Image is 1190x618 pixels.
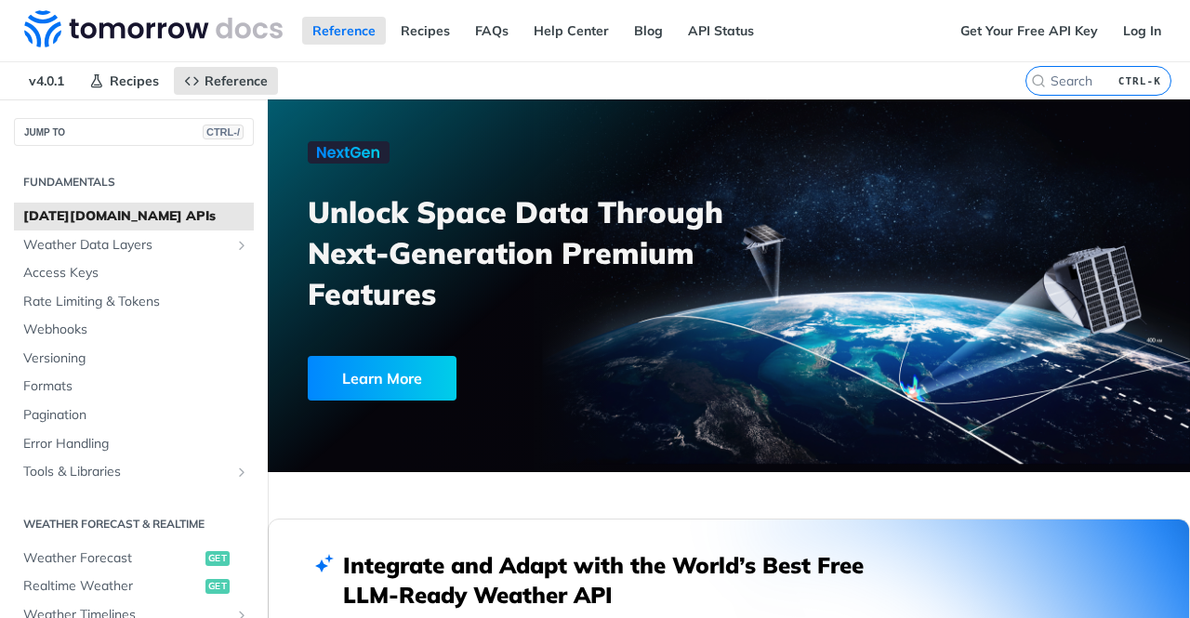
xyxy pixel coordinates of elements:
[14,572,254,600] a: Realtime Weatherget
[343,550,892,610] h2: Integrate and Adapt with the World’s Best Free LLM-Ready Weather API
[14,516,254,533] h2: Weather Forecast & realtime
[14,458,254,486] a: Tools & LibrariesShow subpages for Tools & Libraries
[23,463,230,481] span: Tools & Libraries
[14,203,254,230] a: [DATE][DOMAIN_NAME] APIs
[23,349,249,368] span: Versioning
[205,579,230,594] span: get
[14,401,254,429] a: Pagination
[1114,72,1166,90] kbd: CTRL-K
[950,17,1108,45] a: Get Your Free API Key
[624,17,673,45] a: Blog
[23,236,230,255] span: Weather Data Layers
[23,264,249,283] span: Access Keys
[14,545,254,572] a: Weather Forecastget
[308,191,749,314] h3: Unlock Space Data Through Next-Generation Premium Features
[23,435,249,454] span: Error Handling
[174,67,278,95] a: Reference
[14,316,254,344] a: Webhooks
[1113,17,1171,45] a: Log In
[14,174,254,191] h2: Fundamentals
[14,345,254,373] a: Versioning
[678,17,764,45] a: API Status
[308,356,661,401] a: Learn More
[205,72,268,89] span: Reference
[14,231,254,259] a: Weather Data LayersShow subpages for Weather Data Layers
[23,549,201,568] span: Weather Forecast
[23,207,249,226] span: [DATE][DOMAIN_NAME] APIs
[203,125,244,139] span: CTRL-/
[205,551,230,566] span: get
[110,72,159,89] span: Recipes
[79,67,169,95] a: Recipes
[234,465,249,480] button: Show subpages for Tools & Libraries
[465,17,519,45] a: FAQs
[14,288,254,316] a: Rate Limiting & Tokens
[302,17,386,45] a: Reference
[14,259,254,287] a: Access Keys
[23,293,249,311] span: Rate Limiting & Tokens
[523,17,619,45] a: Help Center
[308,356,456,401] div: Learn More
[19,67,74,95] span: v4.0.1
[23,321,249,339] span: Webhooks
[1031,73,1046,88] svg: Search
[23,577,201,596] span: Realtime Weather
[308,141,390,164] img: NextGen
[390,17,460,45] a: Recipes
[23,377,249,396] span: Formats
[24,10,283,47] img: Tomorrow.io Weather API Docs
[234,238,249,253] button: Show subpages for Weather Data Layers
[14,430,254,458] a: Error Handling
[23,406,249,425] span: Pagination
[14,373,254,401] a: Formats
[14,118,254,146] button: JUMP TOCTRL-/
